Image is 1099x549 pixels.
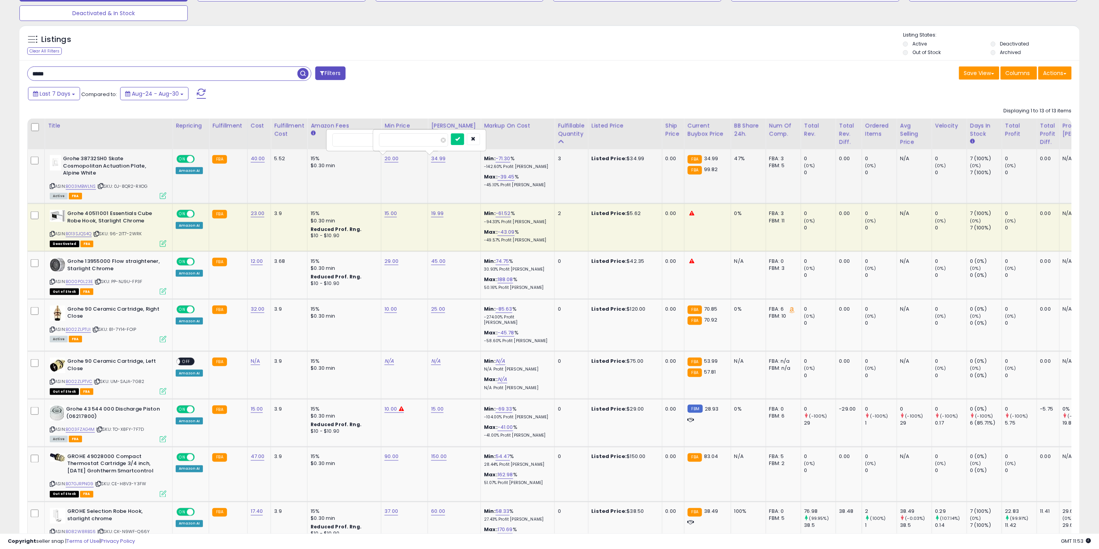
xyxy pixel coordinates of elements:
b: Min: [484,257,496,265]
div: 0 [558,358,582,365]
div: 0.00 [666,258,678,265]
div: N/A [900,306,926,313]
a: 90.00 [384,453,398,461]
p: -45.10% Profit [PERSON_NAME] [484,182,549,188]
div: 0 [804,224,836,231]
div: 0.00 [1040,258,1054,265]
div: 3.9 [274,306,301,313]
div: $75.00 [592,358,656,365]
div: Ship Price [666,122,681,138]
div: 0 [1005,272,1037,279]
small: (0%) [1005,218,1016,224]
small: Days In Stock. [970,138,975,145]
div: $10 - $10.90 [311,233,375,239]
div: 0 [865,210,897,217]
a: 188.08 [498,276,513,283]
div: Displaying 1 to 13 of 13 items [1004,107,1072,115]
a: -43.09 [498,228,515,236]
div: ASIN: [50,155,166,198]
div: 0 [1005,155,1037,162]
a: 162.98 [498,471,513,479]
div: Fulfillment [212,122,244,130]
a: 12.00 [251,257,263,265]
a: -39.45 [498,173,515,181]
div: Title [48,122,169,130]
div: % [484,329,549,344]
span: ON [177,259,187,265]
small: (0%) [865,265,876,271]
b: Grohe 90 Ceramic Cartridge, Left Close [67,358,162,374]
a: B003MBWLNS [66,183,96,190]
div: 0 [1005,320,1037,327]
div: 0 [865,169,897,176]
div: % [484,258,549,272]
div: N/A [900,155,926,162]
a: 17.40 [251,508,263,516]
small: (0%) [935,163,946,169]
small: (0%) [1005,265,1016,271]
div: [PERSON_NAME] [431,122,477,130]
span: All listings currently available for purchase on Amazon [50,193,68,199]
div: % [484,229,549,243]
span: FBA [69,193,82,199]
b: Grohe 90 Ceramic Cartridge, Right Close [67,306,162,322]
a: 58.33 [496,508,510,516]
div: Amazon AI [176,167,203,174]
a: -71.30 [496,155,510,163]
div: 0.00 [839,258,856,265]
p: -142.60% Profit [PERSON_NAME] [484,164,549,170]
div: 0 (0%) [970,258,1002,265]
div: 0 [935,258,967,265]
div: 0 (0%) [970,272,1002,279]
span: OFF [194,306,206,313]
div: FBM: 5 [769,162,795,169]
b: Max: [484,173,498,180]
div: 15% [311,155,375,162]
span: | SKU: 81-7Y14-FOIP [92,326,136,332]
div: 0 [1005,258,1037,265]
small: (0%) [970,313,981,319]
a: -45.78 [498,329,514,337]
div: 0.00 [666,210,678,217]
span: | SKU: PP-NJ9U-FP3F [94,278,142,285]
div: 3.9 [274,358,301,365]
div: ASIN: [50,358,166,394]
div: N/A [900,258,926,265]
div: 7 (100%) [970,224,1002,231]
a: 20.00 [384,155,398,163]
a: B013SJQS4Q [66,231,92,237]
a: 47.00 [251,453,265,461]
a: 10.00 [384,405,397,413]
div: FBA: 0 [769,258,795,265]
div: $5.62 [592,210,656,217]
span: Columns [1006,69,1030,77]
b: Reduced Prof. Rng. [311,226,362,233]
a: B003FZAG4M [66,426,95,433]
div: Avg Selling Price [900,122,929,146]
b: Reduced Prof. Rng. [311,273,362,280]
a: 40.00 [251,155,265,163]
a: 45.00 [431,257,446,265]
div: 0 [865,306,897,313]
small: (0%) [865,313,876,319]
b: Grohe 38732SH0 Skate Cosmopolitan Actuation Plate, Alpine White [63,155,157,179]
div: Fulfillment Cost [274,122,304,138]
small: (0%) [1005,163,1016,169]
div: Current Buybox Price [688,122,728,138]
b: Min: [484,210,496,217]
small: (0%) [804,218,815,224]
div: $42.35 [592,258,656,265]
div: 0 [804,258,836,265]
span: | SKU: 96-2IT7-2WRK [93,231,142,237]
label: Archived [1000,49,1021,56]
a: 60.00 [431,508,445,516]
small: FBA [212,155,227,164]
div: 7 (100%) [970,210,1002,217]
a: Terms of Use [66,537,100,545]
a: 54.47 [496,453,510,461]
b: Min: [484,155,496,162]
h5: Listings [41,34,71,45]
div: % [484,210,549,224]
b: Grohe 40511001 Essentials Cube Robe Hook, Starlight Chrome [67,210,162,226]
div: Listed Price [592,122,659,130]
